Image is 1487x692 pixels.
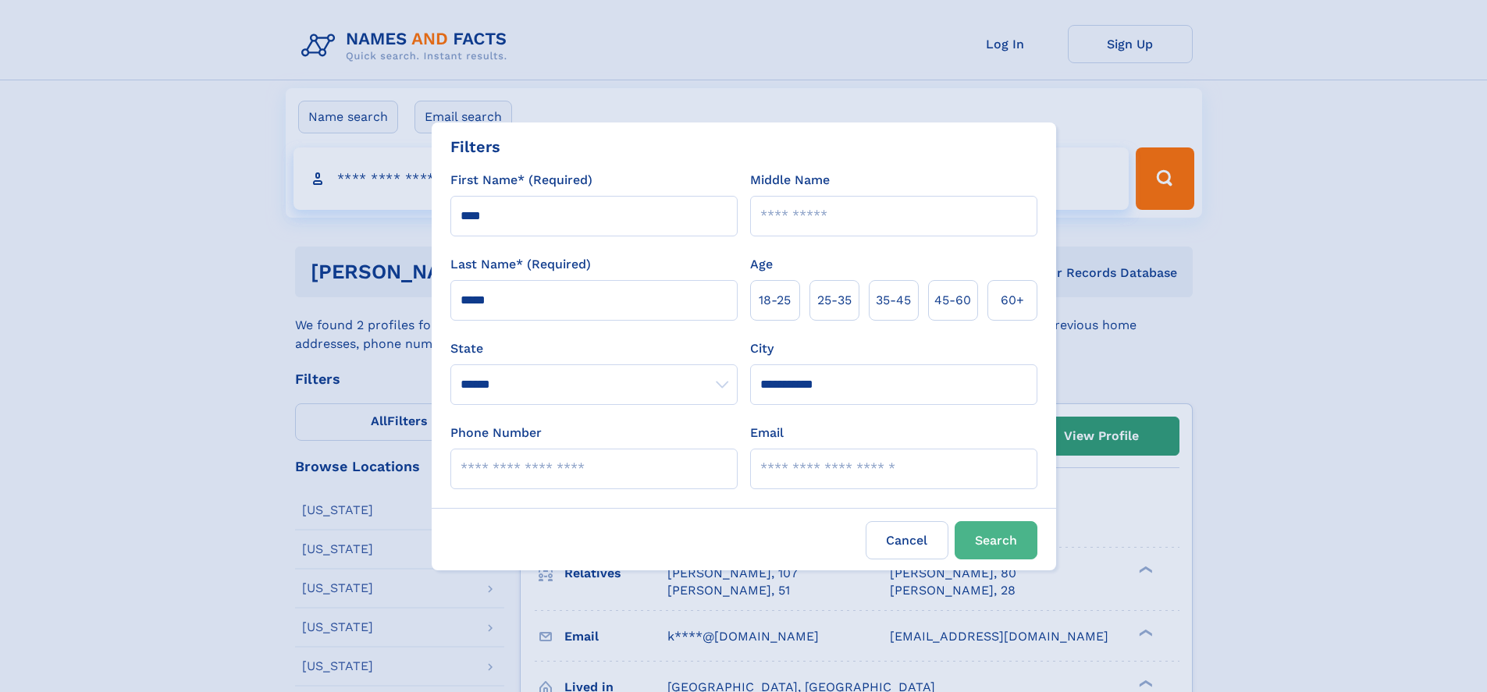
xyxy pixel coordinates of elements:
label: City [750,339,774,358]
label: Email [750,424,784,442]
label: Age [750,255,773,274]
label: First Name* (Required) [450,171,592,190]
span: 25‑35 [817,291,852,310]
div: Filters [450,135,500,158]
label: Last Name* (Required) [450,255,591,274]
label: Middle Name [750,171,830,190]
span: 60+ [1001,291,1024,310]
button: Search [955,521,1037,559]
span: 35‑45 [876,291,911,310]
span: 18‑25 [759,291,791,310]
span: 45‑60 [934,291,971,310]
label: Cancel [866,521,948,559]
label: State [450,339,738,358]
label: Phone Number [450,424,542,442]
